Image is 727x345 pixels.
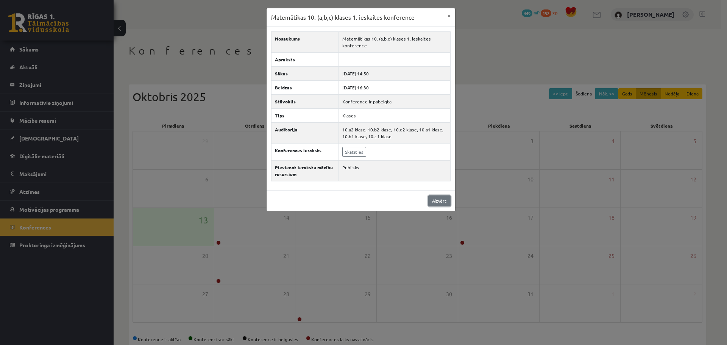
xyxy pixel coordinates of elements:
td: Publisks [339,160,450,181]
th: Auditorija [271,122,339,143]
button: × [443,8,455,23]
td: Matemātikas 10. (a,b,c) klases 1. ieskaites konference [339,31,450,52]
a: Skatīties [342,147,366,157]
th: Tips [271,108,339,122]
h3: Matemātikas 10. (a,b,c) klases 1. ieskaites konference [271,13,415,22]
td: Klases [339,108,450,122]
th: Konferences ieraksts [271,143,339,160]
td: Konference ir pabeigta [339,94,450,108]
td: [DATE] 14:50 [339,66,450,80]
td: 10.a2 klase, 10.b2 klase, 10.c2 klase, 10.a1 klase, 10.b1 klase, 10.c1 klase [339,122,450,143]
td: [DATE] 16:30 [339,80,450,94]
th: Apraksts [271,52,339,66]
th: Beidzas [271,80,339,94]
a: Aizvērt [428,195,451,206]
th: Stāvoklis [271,94,339,108]
th: Sākas [271,66,339,80]
th: Nosaukums [271,31,339,52]
th: Pievienot ierakstu mācību resursiem [271,160,339,181]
